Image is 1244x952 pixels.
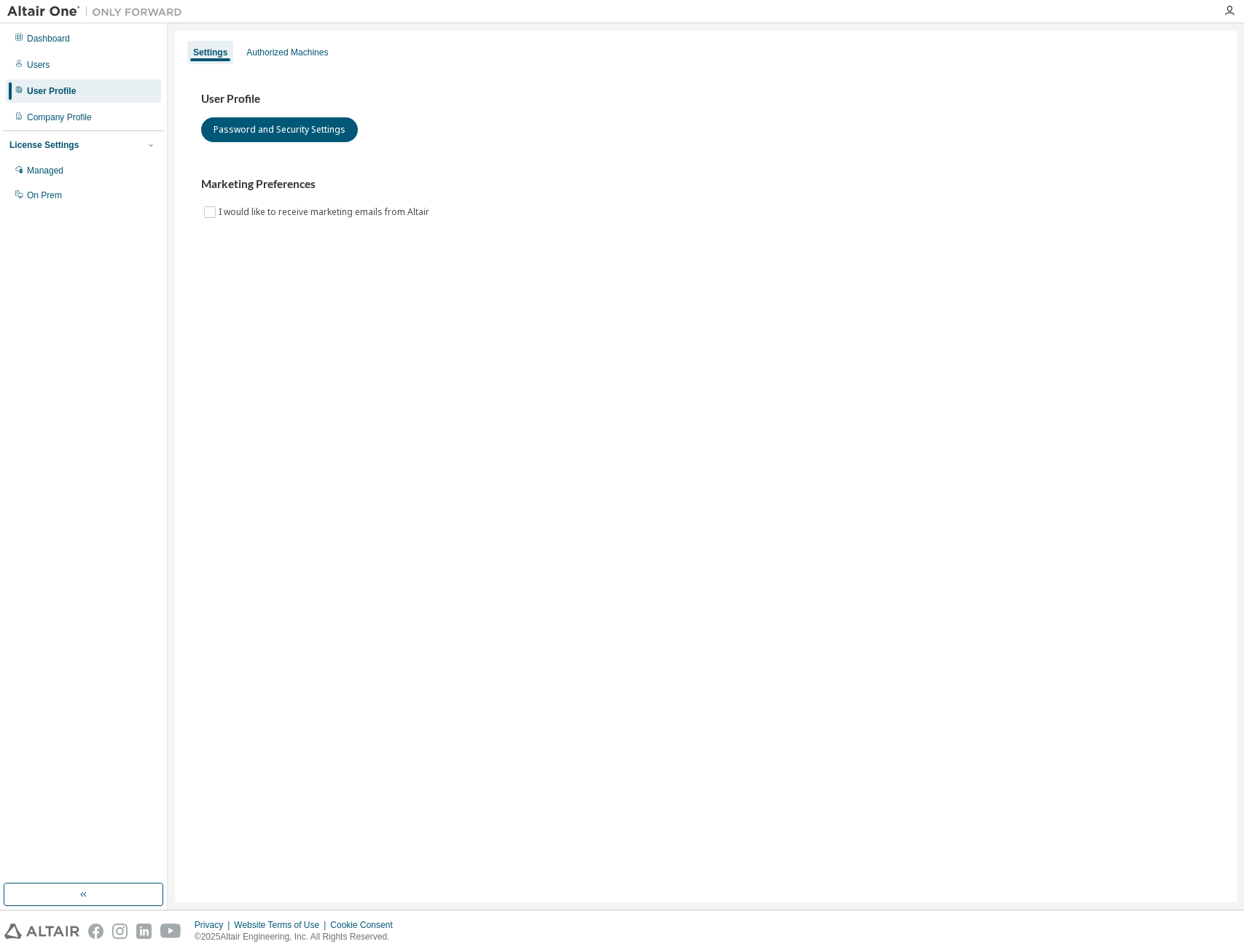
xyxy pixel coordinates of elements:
div: Dashboard [27,33,70,44]
div: On Prem [27,190,62,201]
button: Password and Security Settings [201,117,358,142]
label: I would like to receive marketing emails from Altair [219,203,432,221]
div: Company Profile [27,112,92,123]
img: instagram.svg [112,924,128,939]
h3: Marketing Preferences [201,177,1210,192]
img: youtube.svg [160,924,181,939]
div: Authorized Machines [246,47,328,58]
div: Website Terms of Use [234,919,330,931]
div: User Profile [27,85,76,97]
img: facebook.svg [88,924,103,939]
div: Privacy [195,919,234,931]
img: linkedin.svg [136,924,152,939]
p: © 2025 Altair Engineering, Inc. All Rights Reserved. [195,931,402,943]
img: altair_logo.svg [4,924,79,939]
div: Users [27,59,50,71]
div: Managed [27,165,63,176]
div: License Settings [9,139,79,151]
div: Cookie Consent [330,919,401,931]
h3: User Profile [201,92,1210,106]
img: Altair One [7,4,189,19]
div: Settings [193,47,227,58]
